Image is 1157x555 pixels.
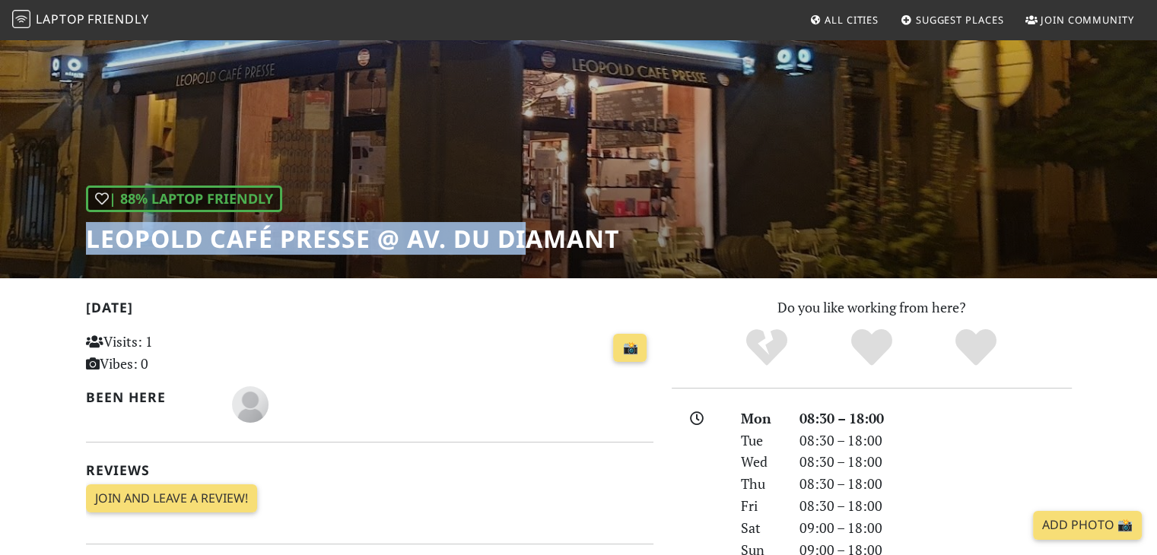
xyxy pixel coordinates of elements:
div: 08:30 – 18:00 [790,495,1081,517]
div: Tue [732,430,790,452]
div: 08:30 – 18:00 [790,451,1081,473]
span: Join Community [1041,13,1134,27]
div: Yes [819,327,924,369]
img: LaptopFriendly [12,10,30,28]
div: Sat [732,517,790,539]
img: blank-535327c66bd565773addf3077783bbfce4b00ec00e9fd257753287c682c7fa38.png [232,386,269,423]
div: Wed [732,451,790,473]
h2: [DATE] [86,300,653,322]
span: All Cities [825,13,879,27]
div: | 88% Laptop Friendly [86,186,282,212]
div: 09:00 – 18:00 [790,517,1081,539]
h2: Been here [86,389,215,405]
span: Suggest Places [916,13,1004,27]
h2: Reviews [86,462,653,478]
span: Laptop [36,11,85,27]
div: 08:30 – 18:00 [790,430,1081,452]
div: 08:30 – 18:00 [790,473,1081,495]
div: Mon [732,408,790,430]
a: All Cities [803,6,885,33]
p: Do you like working from here? [672,297,1072,319]
a: 📸 [613,334,647,363]
p: Visits: 1 Vibes: 0 [86,331,263,375]
div: Definitely! [923,327,1028,369]
a: LaptopFriendly LaptopFriendly [12,7,149,33]
a: Add Photo 📸 [1033,511,1142,540]
div: No [714,327,819,369]
a: Join and leave a review! [86,484,257,513]
div: 08:30 – 18:00 [790,408,1081,430]
span: firas rebai [232,394,269,412]
a: Suggest Places [895,6,1010,33]
span: Friendly [87,11,148,27]
div: Thu [732,473,790,495]
div: Fri [732,495,790,517]
h1: Leopold Café Presse @ Av. du Diamant [86,224,619,253]
a: Join Community [1019,6,1140,33]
